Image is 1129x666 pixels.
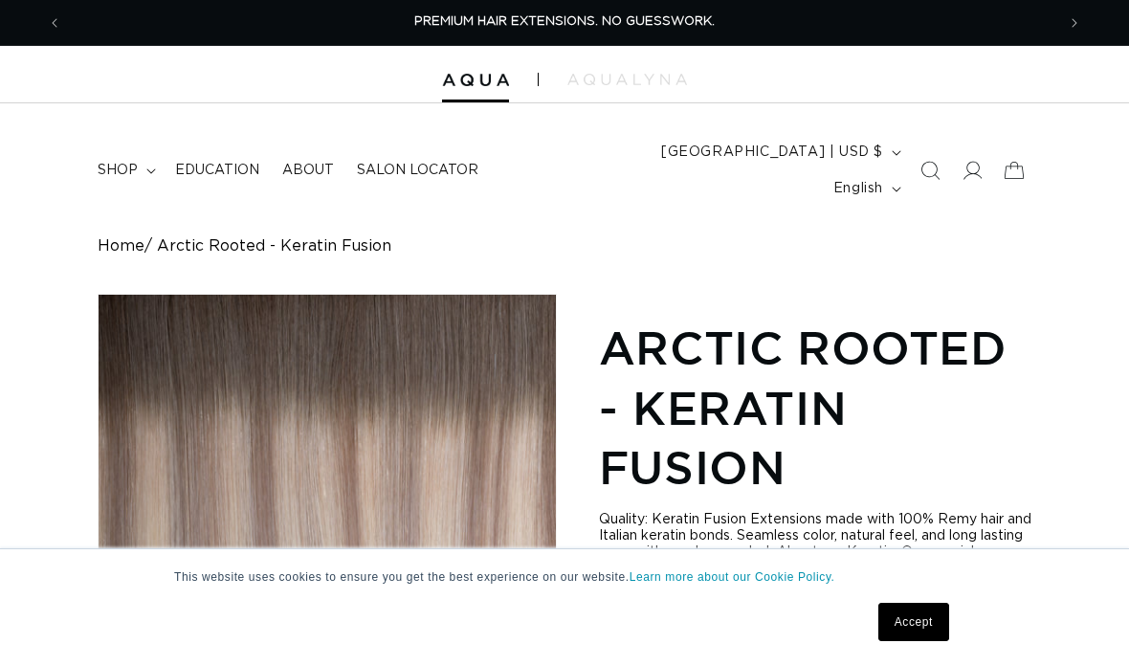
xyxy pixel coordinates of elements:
span: PREMIUM HAIR EXTENSIONS. NO GUESSWORK. [414,15,715,28]
nav: breadcrumbs [98,237,1031,255]
span: About [282,162,334,179]
summary: Search [909,149,951,191]
span: Salon Locator [357,162,478,179]
button: English [822,170,909,207]
span: [GEOGRAPHIC_DATA] | USD $ [661,143,883,163]
button: Previous announcement [33,5,76,41]
a: Education [164,150,271,190]
div: Quality: Keratin Fusion Extensions made with 100% Remy hair and Italian keratin bonds. Seamless c... [599,512,1031,561]
p: This website uses cookies to ensure you get the best experience on our website. [174,568,955,586]
a: About [271,150,345,190]
a: Home [98,237,144,255]
button: [GEOGRAPHIC_DATA] | USD $ [650,134,909,170]
span: Education [175,162,259,179]
summary: shop [86,150,164,190]
span: shop [98,162,138,179]
span: Arctic Rooted - Keratin Fusion [157,237,391,255]
img: aqualyna.com [567,74,687,85]
h1: Arctic Rooted - Keratin Fusion [599,318,1031,497]
a: Learn more about our Cookie Policy. [630,570,835,584]
button: Next announcement [1053,5,1096,41]
img: Aqua Hair Extensions [442,74,509,87]
span: English [833,179,883,199]
a: Accept [878,603,949,641]
a: Salon Locator [345,150,490,190]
